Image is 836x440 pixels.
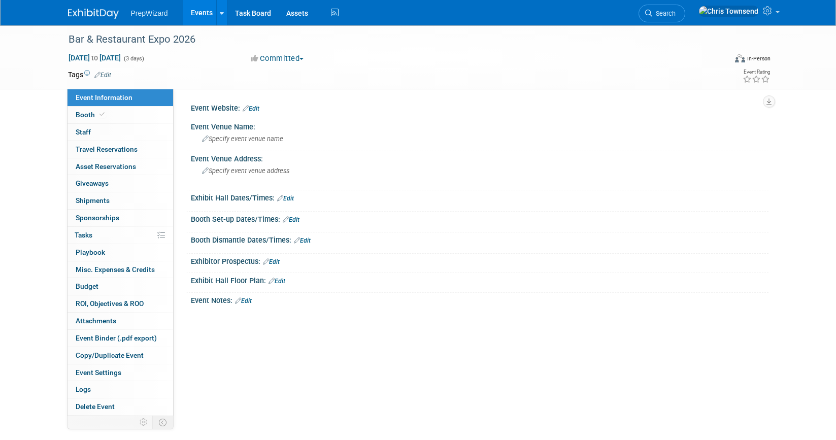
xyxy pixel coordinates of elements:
div: Exhibit Hall Dates/Times: [191,190,768,204]
span: Budget [76,282,98,290]
span: Booth [76,111,107,119]
span: Travel Reservations [76,145,138,153]
a: Sponsorships [68,210,173,226]
span: Search [652,10,676,17]
div: Bar & Restaurant Expo 2026 [65,30,711,49]
a: Edit [294,237,311,244]
span: Misc. Expenses & Credits [76,265,155,274]
span: Giveaways [76,179,109,187]
img: Format-Inperson.png [735,54,745,62]
a: Edit [263,258,280,265]
span: to [90,54,99,62]
span: Event Settings [76,368,121,377]
span: ROI, Objectives & ROO [76,299,144,308]
a: Edit [277,195,294,202]
div: Event Website: [191,100,768,114]
a: Misc. Expenses & Credits [68,261,173,278]
a: Budget [68,278,173,295]
div: In-Person [747,55,771,62]
span: Logs [76,385,91,393]
a: Asset Reservations [68,158,173,175]
div: Booth Set-up Dates/Times: [191,212,768,225]
div: Event Rating [743,70,770,75]
span: Specify event venue address [202,167,289,175]
td: Toggle Event Tabs [152,416,173,429]
img: ExhibitDay [68,9,119,19]
button: Committed [247,53,308,64]
a: Event Settings [68,364,173,381]
span: Specify event venue name [202,135,283,143]
span: Delete Event [76,402,115,411]
span: Shipments [76,196,110,205]
a: Edit [94,72,111,79]
div: Event Notes: [191,293,768,306]
a: Shipments [68,192,173,209]
a: Attachments [68,313,173,329]
div: Event Venue Address: [191,151,768,164]
a: Booth [68,107,173,123]
a: Logs [68,381,173,398]
div: Booth Dismantle Dates/Times: [191,232,768,246]
a: Search [639,5,685,22]
img: Chris Townsend [698,6,759,17]
span: PrepWizard [131,9,168,17]
span: Sponsorships [76,214,119,222]
span: Copy/Duplicate Event [76,351,144,359]
span: Attachments [76,317,116,325]
div: Exhibit Hall Floor Plan: [191,273,768,286]
a: Edit [269,278,285,285]
td: Personalize Event Tab Strip [135,416,153,429]
a: Event Information [68,89,173,106]
a: Giveaways [68,175,173,192]
a: Event Binder (.pdf export) [68,330,173,347]
a: Tasks [68,227,173,244]
span: Event Binder (.pdf export) [76,334,157,342]
a: Edit [235,297,252,304]
a: Edit [283,216,299,223]
span: (3 days) [123,55,144,62]
div: Event Format [666,53,771,68]
a: Travel Reservations [68,141,173,158]
span: [DATE] [DATE] [68,53,121,62]
a: Edit [243,105,259,112]
div: Exhibitor Prospectus: [191,254,768,267]
a: ROI, Objectives & ROO [68,295,173,312]
div: Event Venue Name: [191,119,768,132]
span: Tasks [75,231,92,239]
a: Copy/Duplicate Event [68,347,173,364]
span: Playbook [76,248,105,256]
span: Event Information [76,93,132,101]
a: Delete Event [68,398,173,415]
i: Booth reservation complete [99,112,105,117]
td: Tags [68,70,111,80]
span: Staff [76,128,91,136]
a: Staff [68,124,173,141]
a: Playbook [68,244,173,261]
span: Asset Reservations [76,162,136,171]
